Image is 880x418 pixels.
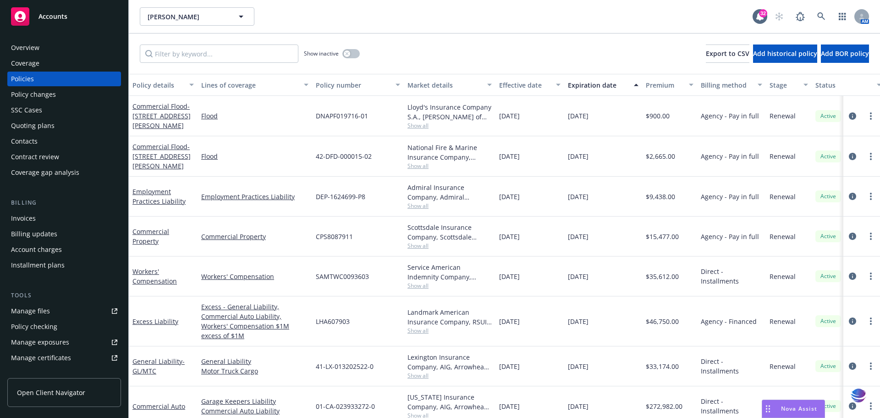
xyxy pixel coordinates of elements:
span: $900.00 [646,111,670,121]
span: [DATE] [499,362,520,371]
span: Active [819,232,837,240]
a: Billing updates [7,227,121,241]
span: 01-CA-023933272-0 [316,401,375,411]
span: Show all [407,122,492,129]
span: Nova Assist [781,405,817,412]
div: Manage certificates [11,351,71,365]
div: Admiral Insurance Company, Admiral Insurance Group ([PERSON_NAME] Corporation), CRC Group [407,183,492,202]
button: Stage [766,74,812,96]
a: Commercial Auto Liability [201,406,308,416]
span: Renewal [770,111,796,121]
span: CPS8087911 [316,232,353,241]
a: Commercial Flood [132,102,191,130]
span: $15,477.00 [646,232,679,241]
div: Billing updates [11,227,57,241]
div: Installment plans [11,258,65,273]
span: [DATE] [499,232,520,241]
span: Show all [407,327,492,334]
span: Renewal [770,232,796,241]
span: [DATE] [568,317,588,326]
span: [DATE] [568,151,588,161]
a: circleInformation [847,191,858,202]
div: Lexington Insurance Company, AIG, Arrowhead General Insurance Agency, Inc. [407,352,492,372]
a: Excess Liability [132,317,178,326]
a: Manage files [7,304,121,318]
div: Manage claims [11,366,57,381]
a: Commercial Auto [132,402,185,411]
span: Agency - Pay in full [701,111,759,121]
span: [DATE] [568,192,588,201]
a: General Liability [201,357,308,366]
a: Commercial Property [201,232,308,241]
span: Active [819,317,837,325]
span: [DATE] [499,111,520,121]
span: 41-LX-013202522-0 [316,362,374,371]
span: $46,750.00 [646,317,679,326]
img: svg+xml;base64,PHN2ZyB3aWR0aD0iMzQiIGhlaWdodD0iMzQiIHZpZXdCb3g9IjAgMCAzNCAzNCIgZmlsbD0ibm9uZSIgeG... [851,387,866,404]
span: Direct - Installments [701,357,762,376]
div: SSC Cases [11,103,42,117]
span: Show all [407,162,492,170]
button: Add historical policy [753,45,817,63]
div: Coverage gap analysis [11,165,79,180]
div: Policy details [132,80,184,90]
div: Landmark American Insurance Company, RSUI Group, CRC Group [407,307,492,327]
div: Scottsdale Insurance Company, Scottsdale Insurance Company (Nationwide), CRC Group [407,223,492,242]
span: [DATE] [568,362,588,371]
span: Show all [407,202,492,210]
div: [US_STATE] Insurance Company, AIG, Arrowhead General Insurance Agency, Inc. [407,392,492,412]
span: Direct - Installments [701,267,762,286]
a: Manage certificates [7,351,121,365]
span: Agency - Pay in full [701,192,759,201]
a: Flood [201,151,308,161]
div: Stage [770,80,798,90]
span: Active [819,112,837,120]
span: [DATE] [499,192,520,201]
div: Policies [11,72,34,86]
a: more [865,191,876,202]
a: more [865,151,876,162]
a: Quoting plans [7,118,121,133]
span: Show all [407,282,492,290]
div: Billing method [701,80,752,90]
a: Employment Practices Liability [201,192,308,201]
a: Coverage [7,56,121,71]
a: Garage Keepers Liability [201,396,308,406]
a: Coverage gap analysis [7,165,121,180]
a: Policy changes [7,87,121,102]
a: circleInformation [847,231,858,242]
span: Active [819,402,837,410]
span: Add BOR policy [821,49,869,58]
div: 32 [759,9,767,17]
div: Market details [407,80,482,90]
button: Expiration date [564,74,642,96]
a: Accounts [7,4,121,29]
div: Status [815,80,871,90]
span: - [STREET_ADDRESS][PERSON_NAME] [132,142,191,170]
span: [DATE] [499,317,520,326]
div: Lines of coverage [201,80,298,90]
a: more [865,231,876,242]
span: [DATE] [499,272,520,281]
div: Premium [646,80,683,90]
span: Agency - Pay in full [701,151,759,161]
span: [DATE] [568,111,588,121]
a: SSC Cases [7,103,121,117]
span: $35,612.00 [646,272,679,281]
a: Switch app [833,7,852,26]
button: Premium [642,74,697,96]
span: [DATE] [568,401,588,411]
div: Policy checking [11,319,57,334]
span: [PERSON_NAME] [148,12,227,22]
span: $9,438.00 [646,192,675,201]
a: Motor Truck Cargo [201,366,308,376]
a: Workers' Compensation [132,267,177,285]
span: [DATE] [499,401,520,411]
div: National Fire & Marine Insurance Company, Berkshire Hathaway Specialty Insurance, Amwins [407,143,492,162]
span: [DATE] [568,272,588,281]
span: [DATE] [568,232,588,241]
span: - [STREET_ADDRESS][PERSON_NAME] [132,102,191,130]
div: Policy number [316,80,390,90]
div: Manage exposures [11,335,69,350]
a: Account charges [7,242,121,257]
